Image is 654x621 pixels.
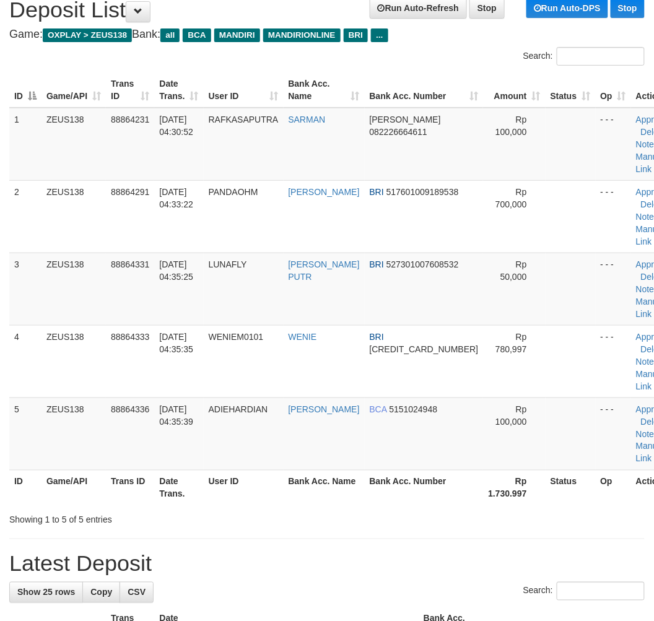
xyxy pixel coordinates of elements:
[557,47,645,66] input: Search:
[546,470,596,505] th: Status
[106,72,154,108] th: Trans ID: activate to sort column ascending
[111,259,149,269] span: 88864331
[9,552,645,576] h1: Latest Deposit
[370,187,384,197] span: BRI
[159,404,193,427] span: [DATE] 04:35:39
[9,582,83,603] a: Show 25 rows
[344,28,368,42] span: BRI
[9,28,645,41] h4: Game: Bank:
[41,470,106,505] th: Game/API
[495,404,527,427] span: Rp 100,000
[523,582,645,601] label: Search:
[106,470,154,505] th: Trans ID
[289,187,360,197] a: [PERSON_NAME]
[495,115,527,137] span: Rp 100,000
[500,259,527,282] span: Rp 50,000
[82,582,120,603] a: Copy
[9,253,41,325] td: 3
[370,115,441,124] span: [PERSON_NAME]
[495,187,527,209] span: Rp 700,000
[9,397,41,470] td: 5
[204,72,284,108] th: User ID: activate to sort column ascending
[370,332,384,342] span: BRI
[370,259,384,269] span: BRI
[209,259,247,269] span: LUNAFLY
[370,127,427,137] span: Copy 082226664611 to clipboard
[183,28,211,42] span: BCA
[289,259,360,282] a: [PERSON_NAME] PUTR
[204,470,284,505] th: User ID
[159,259,193,282] span: [DATE] 04:35:25
[41,325,106,397] td: ZEUS138
[596,470,631,505] th: Op
[43,28,132,42] span: OXPLAY > ZEUS138
[596,108,631,181] td: - - -
[557,582,645,601] input: Search:
[365,72,484,108] th: Bank Acc. Number: activate to sort column ascending
[284,72,365,108] th: Bank Acc. Name: activate to sort column ascending
[209,332,264,342] span: WENIEM0101
[41,397,106,470] td: ZEUS138
[9,470,41,505] th: ID
[120,582,154,603] a: CSV
[159,115,193,137] span: [DATE] 04:30:52
[41,108,106,181] td: ZEUS138
[209,404,268,414] span: ADIEHARDIAN
[483,72,545,108] th: Amount: activate to sort column ascending
[386,259,459,269] span: Copy 527301007608532 to clipboard
[209,187,258,197] span: PANDAOHM
[159,187,193,209] span: [DATE] 04:33:22
[523,47,645,66] label: Search:
[483,470,545,505] th: Rp 1.730.997
[289,332,317,342] a: WENIE
[111,115,149,124] span: 88864231
[289,404,360,414] a: [PERSON_NAME]
[154,72,203,108] th: Date Trans.: activate to sort column ascending
[546,72,596,108] th: Status: activate to sort column ascending
[596,253,631,325] td: - - -
[41,180,106,253] td: ZEUS138
[111,404,149,414] span: 88864336
[111,332,149,342] span: 88864333
[495,332,527,354] span: Rp 780,997
[370,344,479,354] span: Copy 343401042797536 to clipboard
[214,28,260,42] span: MANDIRI
[9,325,41,397] td: 4
[596,397,631,470] td: - - -
[386,187,459,197] span: Copy 517601009189538 to clipboard
[154,470,203,505] th: Date Trans.
[365,470,484,505] th: Bank Acc. Number
[596,180,631,253] td: - - -
[111,187,149,197] span: 88864291
[370,404,387,414] span: BCA
[160,28,180,42] span: all
[128,588,146,597] span: CSV
[17,588,75,597] span: Show 25 rows
[9,509,263,526] div: Showing 1 to 5 of 5 entries
[284,470,365,505] th: Bank Acc. Name
[9,72,41,108] th: ID: activate to sort column descending
[41,253,106,325] td: ZEUS138
[9,180,41,253] td: 2
[41,72,106,108] th: Game/API: activate to sort column ascending
[263,28,341,42] span: MANDIRIONLINE
[90,588,112,597] span: Copy
[9,108,41,181] td: 1
[390,404,438,414] span: Copy 5151024948 to clipboard
[289,115,326,124] a: SARMAN
[209,115,279,124] span: RAFKASAPUTRA
[371,28,388,42] span: ...
[596,325,631,397] td: - - -
[596,72,631,108] th: Op: activate to sort column ascending
[159,332,193,354] span: [DATE] 04:35:35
